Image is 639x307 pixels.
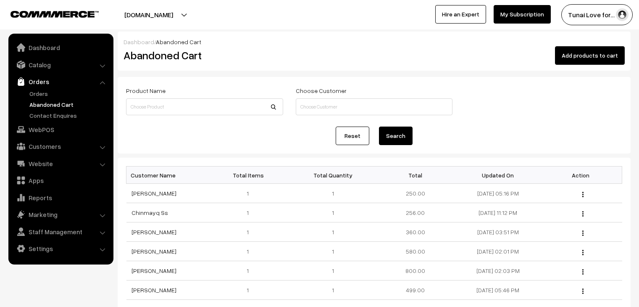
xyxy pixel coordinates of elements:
[292,167,374,184] th: Total Quantity
[11,190,110,205] a: Reports
[11,241,110,256] a: Settings
[11,139,110,154] a: Customers
[11,8,84,19] a: COMMMERCE
[124,49,282,62] h2: Abandoned Cart
[374,203,457,222] td: 256.00
[457,167,539,184] th: Updated On
[374,222,457,242] td: 360.00
[124,38,154,45] a: Dashboard
[292,222,374,242] td: 1
[209,242,292,261] td: 1
[11,173,110,188] a: Apps
[561,4,633,25] button: Tunai Love for…
[292,281,374,300] td: 1
[296,98,453,115] input: Choose Customer
[582,192,584,197] img: Menu
[27,100,110,109] a: Abandoned Cart
[374,261,457,281] td: 800.00
[457,222,539,242] td: [DATE] 03:51 PM
[11,57,110,72] a: Catalog
[209,203,292,222] td: 1
[336,127,369,145] a: Reset
[11,122,110,137] a: WebPOS
[11,40,110,55] a: Dashboard
[292,242,374,261] td: 1
[292,184,374,203] td: 1
[156,38,201,45] span: Abandoned Cart
[126,98,283,115] input: Choose Product
[616,8,628,21] img: user
[292,203,374,222] td: 1
[11,74,110,89] a: Orders
[457,242,539,261] td: [DATE] 02:01 PM
[582,288,584,294] img: Menu
[379,127,413,145] button: Search
[292,261,374,281] td: 1
[582,250,584,255] img: Menu
[374,184,457,203] td: 250.00
[131,209,168,216] a: Chinmayq Ss
[457,184,539,203] td: [DATE] 05:16 PM
[11,156,110,171] a: Website
[582,230,584,236] img: Menu
[11,207,110,222] a: Marketing
[124,37,625,46] div: /
[27,111,110,120] a: Contact Enquires
[209,261,292,281] td: 1
[374,242,457,261] td: 580.00
[131,248,176,255] a: [PERSON_NAME]
[95,4,202,25] button: [DOMAIN_NAME]
[126,86,166,95] label: Product Name
[131,228,176,236] a: [PERSON_NAME]
[131,267,176,274] a: [PERSON_NAME]
[457,281,539,300] td: [DATE] 05:46 PM
[582,269,584,275] img: Menu
[435,5,486,24] a: Hire an Expert
[209,167,292,184] th: Total Items
[209,184,292,203] td: 1
[457,261,539,281] td: [DATE] 02:03 PM
[494,5,551,24] a: My Subscription
[555,46,625,65] button: Add products to cart
[209,222,292,242] td: 1
[457,203,539,222] td: [DATE] 11:12 PM
[126,167,209,184] th: Customer Name
[539,167,622,184] th: Action
[11,224,110,239] a: Staff Management
[296,86,347,95] label: Choose Customer
[374,281,457,300] td: 499.00
[27,89,110,98] a: Orders
[131,190,176,197] a: [PERSON_NAME]
[131,286,176,294] a: [PERSON_NAME]
[582,211,584,217] img: Menu
[11,11,99,17] img: COMMMERCE
[374,167,457,184] th: Total
[209,281,292,300] td: 1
